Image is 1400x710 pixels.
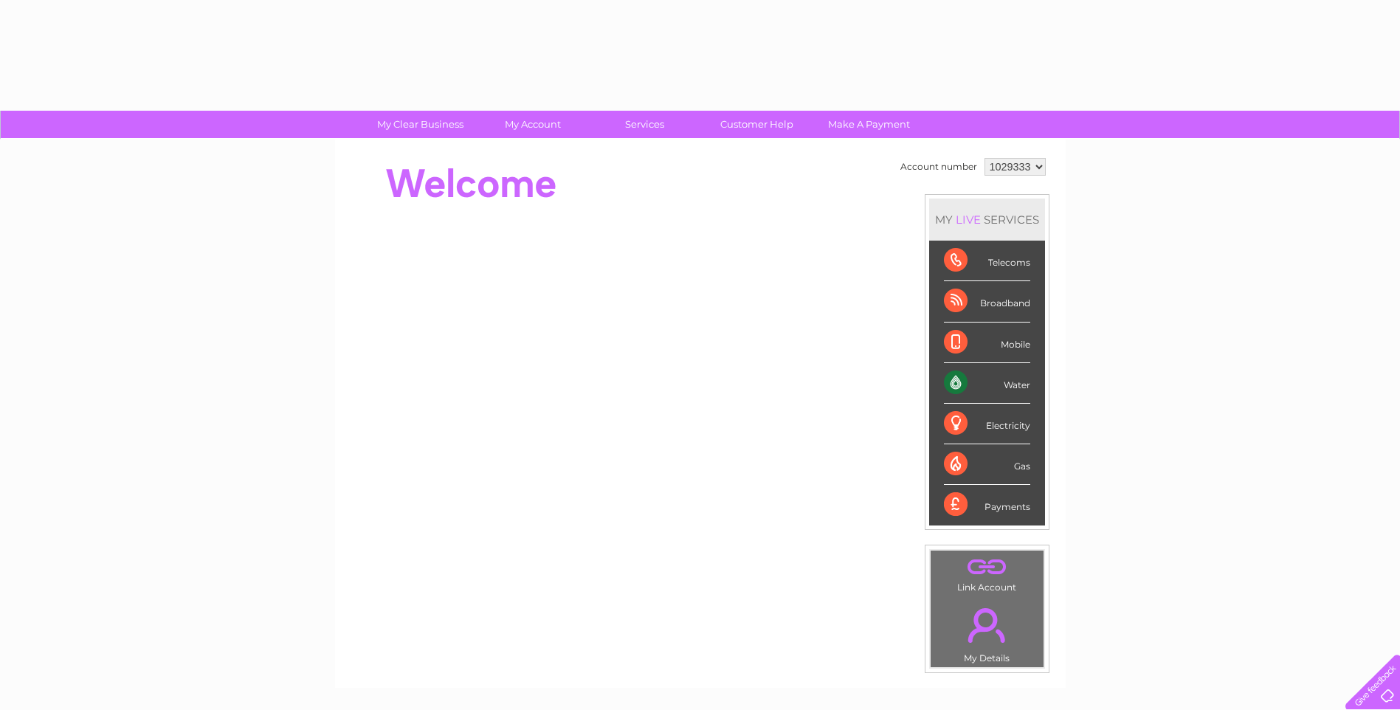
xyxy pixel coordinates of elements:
td: My Details [930,596,1044,668]
a: Services [584,111,706,138]
a: Make A Payment [808,111,930,138]
td: Account number [897,154,981,179]
div: Mobile [944,323,1030,363]
div: Water [944,363,1030,404]
div: Payments [944,485,1030,525]
a: My Clear Business [359,111,481,138]
div: Electricity [944,404,1030,444]
a: My Account [472,111,593,138]
a: . [934,599,1040,651]
div: Gas [944,444,1030,485]
a: . [934,554,1040,580]
div: LIVE [953,213,984,227]
div: Telecoms [944,241,1030,281]
a: Customer Help [696,111,818,138]
div: MY SERVICES [929,199,1045,241]
td: Link Account [930,550,1044,596]
div: Broadband [944,281,1030,322]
